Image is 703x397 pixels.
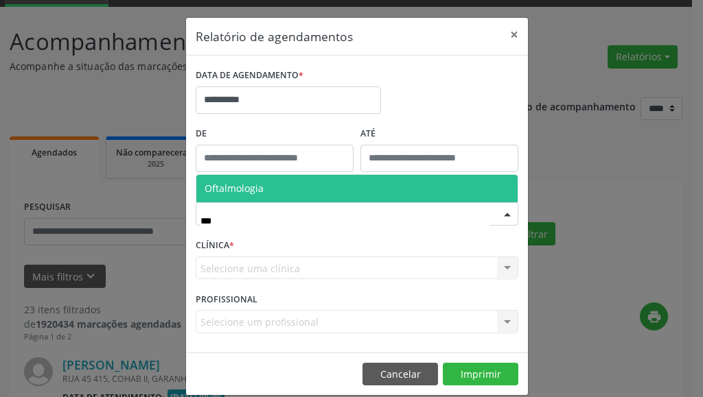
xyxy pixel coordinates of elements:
[196,27,353,45] h5: Relatório de agendamentos
[205,182,264,195] span: Oftalmologia
[196,65,303,86] label: DATA DE AGENDAMENTO
[196,289,257,310] label: PROFISSIONAL
[196,123,354,145] label: De
[443,363,518,386] button: Imprimir
[500,18,528,51] button: Close
[360,123,518,145] label: ATÉ
[196,235,234,256] label: CLÍNICA
[362,363,438,386] button: Cancelar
